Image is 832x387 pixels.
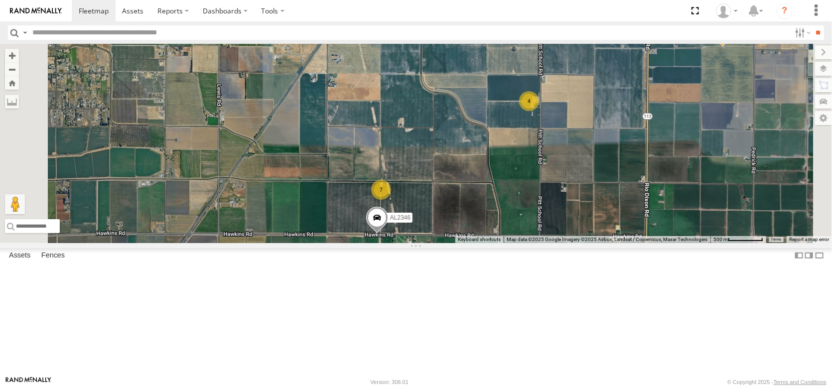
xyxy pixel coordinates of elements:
[712,3,741,18] div: Dennis Braga
[371,180,391,200] div: 7
[519,91,539,111] div: 4
[789,237,829,242] a: Report a map error
[771,238,782,242] a: Terms (opens in new tab)
[5,49,19,62] button: Zoom in
[5,62,19,76] button: Zoom out
[507,237,707,242] span: Map data ©2025 Google Imagery ©2025 Airbus, Landsat / Copernicus, Maxar Technologies
[791,25,813,40] label: Search Filter Options
[777,3,793,19] i: ?
[36,249,70,262] label: Fences
[804,248,814,262] label: Dock Summary Table to the Right
[10,7,62,14] img: rand-logo.svg
[5,76,19,90] button: Zoom Home
[458,236,501,243] button: Keyboard shortcuts
[815,248,825,262] label: Hide Summary Table
[21,25,29,40] label: Search Query
[794,248,804,262] label: Dock Summary Table to the Left
[5,95,19,109] label: Measure
[371,379,409,385] div: Version: 308.01
[4,249,35,262] label: Assets
[774,379,827,385] a: Terms and Conditions
[727,379,827,385] div: © Copyright 2025 -
[5,377,51,387] a: Visit our Website
[710,236,766,243] button: Map Scale: 500 m per 67 pixels
[390,214,411,221] span: AL2346
[5,194,25,214] button: Drag Pegman onto the map to open Street View
[815,111,832,125] label: Map Settings
[713,237,728,242] span: 500 m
